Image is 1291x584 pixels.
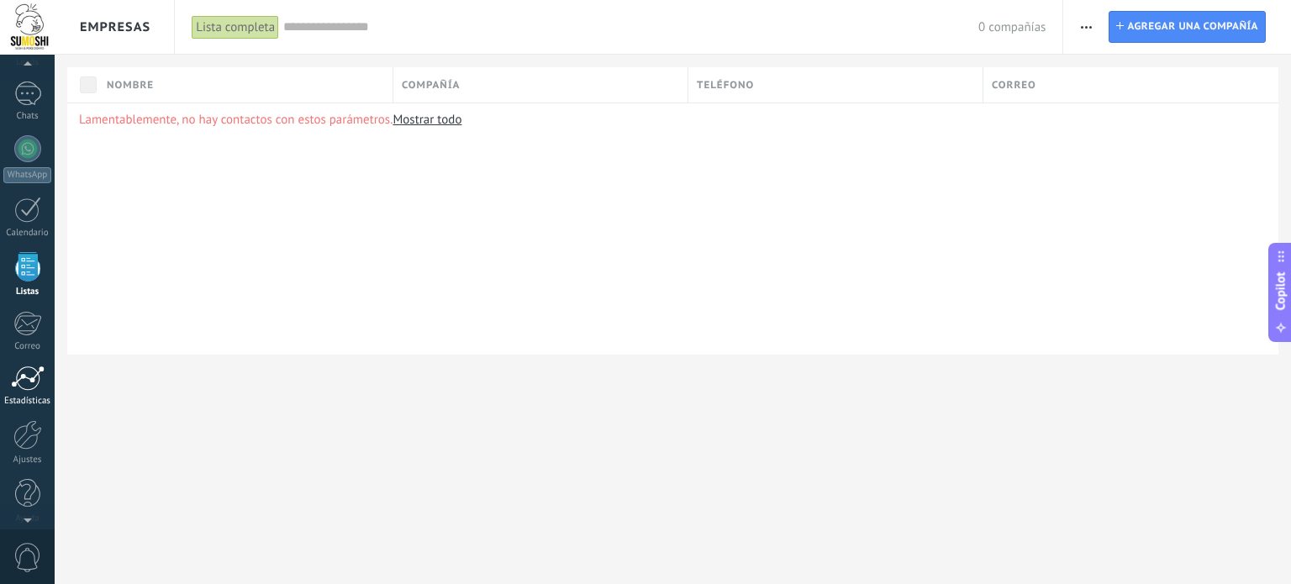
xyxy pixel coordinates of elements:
div: Correo [3,341,52,352]
div: Estadísticas [3,396,52,407]
span: Compañía [402,77,460,93]
div: Lista completa [192,15,279,39]
span: Empresas [80,19,150,35]
a: Mostrar todo [393,112,461,128]
p: Lamentablemente, no hay contactos con estos parámetros. [79,112,1267,128]
div: WhatsApp [3,167,51,183]
a: Agregar una compañía [1109,11,1266,43]
button: Más [1074,11,1099,43]
div: Listas [3,287,52,297]
span: 0 compañías [978,19,1046,35]
span: Copilot [1273,271,1289,310]
span: Agregar una compañía [1127,12,1258,42]
div: Calendario [3,228,52,239]
div: Chats [3,111,52,122]
div: Ajustes [3,455,52,466]
span: Correo [992,77,1036,93]
span: Nombre [107,77,154,93]
span: Teléfono [697,77,754,93]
